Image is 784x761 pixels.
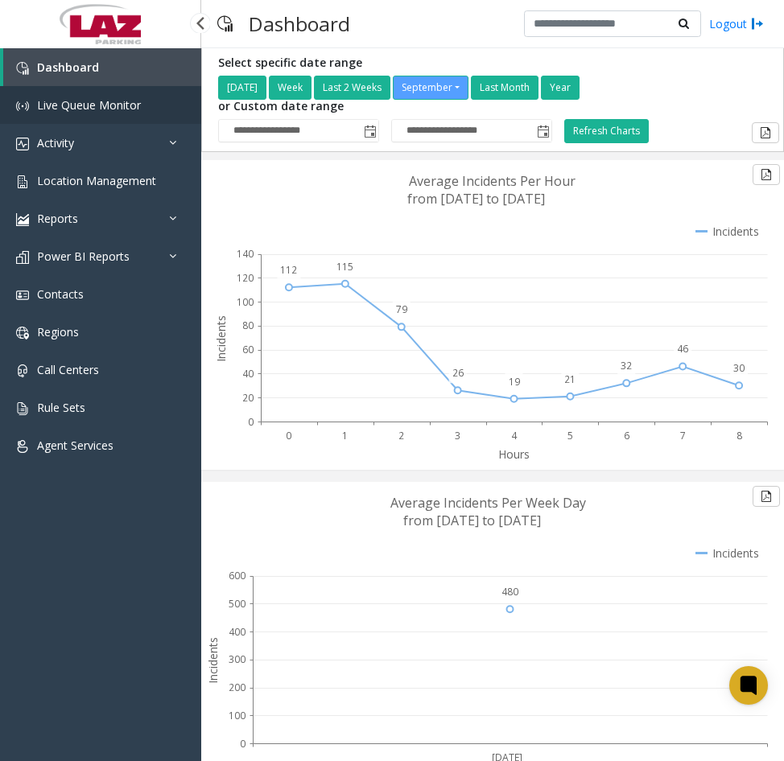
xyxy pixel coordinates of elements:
[242,391,254,405] text: 20
[242,343,254,356] text: 60
[218,76,266,100] button: [DATE]
[409,172,576,190] text: Average Incidents Per Hour
[229,681,246,694] text: 200
[471,76,538,100] button: Last Month
[16,364,29,377] img: 'icon'
[229,569,246,582] text: 600
[286,429,291,442] text: 0
[37,324,79,339] span: Regions
[455,429,460,442] text: 3
[229,709,246,722] text: 100
[37,211,78,226] span: Reports
[753,486,780,507] button: Export to pdf
[217,4,233,43] img: pageIcon
[541,76,580,100] button: Year
[269,76,312,100] button: Week
[37,438,113,453] span: Agent Services
[16,327,29,339] img: 'icon'
[242,367,254,380] text: 40
[390,494,586,512] text: Average Incidents Per Week Day
[240,736,246,750] text: 0
[16,213,29,226] img: 'icon'
[37,286,84,302] span: Contacts
[393,76,468,100] button: September
[733,361,745,375] text: 30
[314,76,390,100] button: Last 2 Weeks
[624,429,629,442] text: 6
[16,289,29,302] img: 'icon'
[37,135,74,150] span: Activity
[567,429,573,442] text: 5
[498,446,530,462] text: Hours
[237,271,254,285] text: 120
[403,512,541,529] text: from [DATE] to [DATE]
[752,122,779,143] button: Export to pdf
[242,319,254,332] text: 80
[342,429,348,442] text: 1
[407,190,545,208] text: from [DATE] to [DATE]
[37,362,99,377] span: Call Centers
[241,4,358,43] h3: Dashboard
[751,15,764,32] img: logout
[37,249,130,264] span: Power BI Reports
[3,48,201,86] a: Dashboard
[16,440,29,453] img: 'icon'
[511,429,518,442] text: 4
[680,429,686,442] text: 7
[564,372,576,386] text: 21
[280,263,297,277] text: 112
[237,247,254,261] text: 140
[398,429,404,442] text: 2
[229,652,246,666] text: 300
[16,100,29,113] img: 'icon'
[218,56,582,70] h5: Select specific date range
[16,138,29,150] img: 'icon'
[248,414,254,428] text: 0
[37,60,99,75] span: Dashboard
[229,624,246,638] text: 400
[205,637,221,684] text: Incidents
[709,15,764,32] a: Logout
[213,315,229,362] text: Incidents
[336,260,353,274] text: 115
[501,585,518,599] text: 480
[229,597,246,611] text: 500
[16,251,29,264] img: 'icon'
[621,359,632,372] text: 32
[534,120,551,142] span: Toggle popup
[37,400,85,415] span: Rule Sets
[37,97,141,113] span: Live Queue Monitor
[452,366,464,380] text: 26
[16,402,29,415] img: 'icon'
[564,119,649,143] button: Refresh Charts
[361,120,378,142] span: Toggle popup
[509,375,520,389] text: 19
[16,62,29,75] img: 'icon'
[396,302,407,316] text: 79
[218,100,552,113] h5: or Custom date range
[237,294,254,308] text: 100
[737,429,742,442] text: 8
[677,342,688,356] text: 46
[16,175,29,188] img: 'icon'
[37,173,156,188] span: Location Management
[753,164,780,185] button: Export to pdf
